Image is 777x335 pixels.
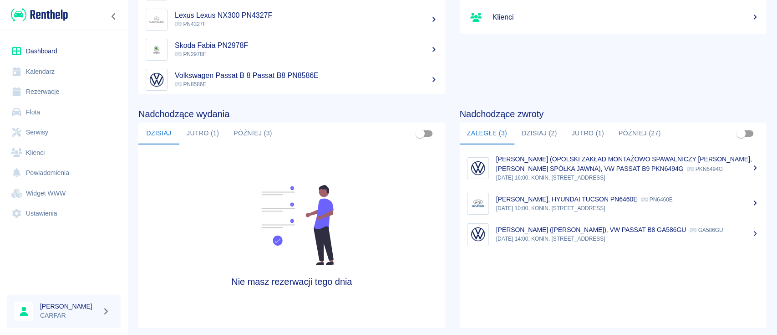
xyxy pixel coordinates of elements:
p: GA586GU [690,227,723,233]
a: Serwisy [7,122,121,143]
a: Ustawienia [7,203,121,224]
span: PN2978F [175,51,206,57]
a: Dashboard [7,41,121,62]
p: [PERSON_NAME], HYUNDAI TUCSON PN6460E [496,196,638,203]
img: Fleet [233,185,350,265]
button: Zaległe (3) [460,123,514,144]
h5: Klienci [493,13,759,22]
img: Image [148,41,165,58]
a: Image[PERSON_NAME], HYUNDAI TUCSON PN6460E PN6460E[DATE] 10:00, KONIN, [STREET_ADDRESS] [460,188,767,219]
a: Image[PERSON_NAME] ([PERSON_NAME]), VW PASSAT B8 GA586GU GA586GU[DATE] 14:00, KONIN, [STREET_ADDR... [460,219,767,249]
span: Pokaż przypisane tylko do mnie [411,125,429,142]
img: Image [469,160,487,177]
img: Image [469,195,487,212]
p: PKN6494G [687,166,723,172]
h4: Nadchodzące wydania [138,108,445,119]
p: [PERSON_NAME] (OPOLSKI ZAKŁAD MONTAŻOWO SPAWALNICZY [PERSON_NAME], [PERSON_NAME] SPÓŁKA JAWNA), V... [496,155,752,172]
h4: Nie masz rezerwacji tego dnia [177,276,406,287]
a: ImageVolkswagen Passat B 8 Passat B8 PN8586E PN8586E [138,65,445,95]
img: Image [469,226,487,243]
h5: Lexus Lexus NX300 PN4327F [175,11,438,20]
p: CARFAR [40,311,98,320]
p: PN6460E [641,196,672,203]
a: Flota [7,102,121,123]
p: [DATE] 14:00, KONIN, [STREET_ADDRESS] [496,235,759,243]
a: Kalendarz [7,62,121,82]
button: Później (27) [611,123,668,144]
button: Jutro (1) [564,123,611,144]
h5: Skoda Fabia PN2978F [175,41,438,50]
p: [DATE] 16:00, KONIN, [STREET_ADDRESS] [496,174,759,182]
h4: Nadchodzące zwroty [460,108,767,119]
span: Pokaż przypisane tylko do mnie [732,125,750,142]
button: Dzisiaj [138,123,179,144]
button: Później (3) [226,123,279,144]
a: Klienci [460,5,767,30]
a: Renthelp logo [7,7,68,22]
button: Jutro (1) [179,123,226,144]
a: ImageSkoda Fabia PN2978F PN2978F [138,35,445,65]
button: Dzisiaj (2) [514,123,564,144]
p: [DATE] 10:00, KONIN, [STREET_ADDRESS] [496,204,759,212]
a: ImageLexus Lexus NX300 PN4327F PN4327F [138,5,445,35]
span: PN4327F [175,21,206,27]
h6: [PERSON_NAME] [40,302,98,311]
img: Image [148,71,165,88]
a: Rezerwacje [7,82,121,102]
a: Widget WWW [7,183,121,204]
span: PN8586E [175,81,206,88]
a: Klienci [7,143,121,163]
img: Renthelp logo [11,7,68,22]
button: Zwiń nawigację [107,10,121,22]
a: Powiadomienia [7,163,121,183]
h5: Volkswagen Passat B 8 Passat B8 PN8586E [175,71,438,80]
p: [PERSON_NAME] ([PERSON_NAME]), VW PASSAT B8 GA586GU [496,226,686,233]
a: Image[PERSON_NAME] (OPOLSKI ZAKŁAD MONTAŻOWO SPAWALNICZY [PERSON_NAME], [PERSON_NAME] SPÓŁKA JAWN... [460,148,767,188]
img: Image [148,11,165,28]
